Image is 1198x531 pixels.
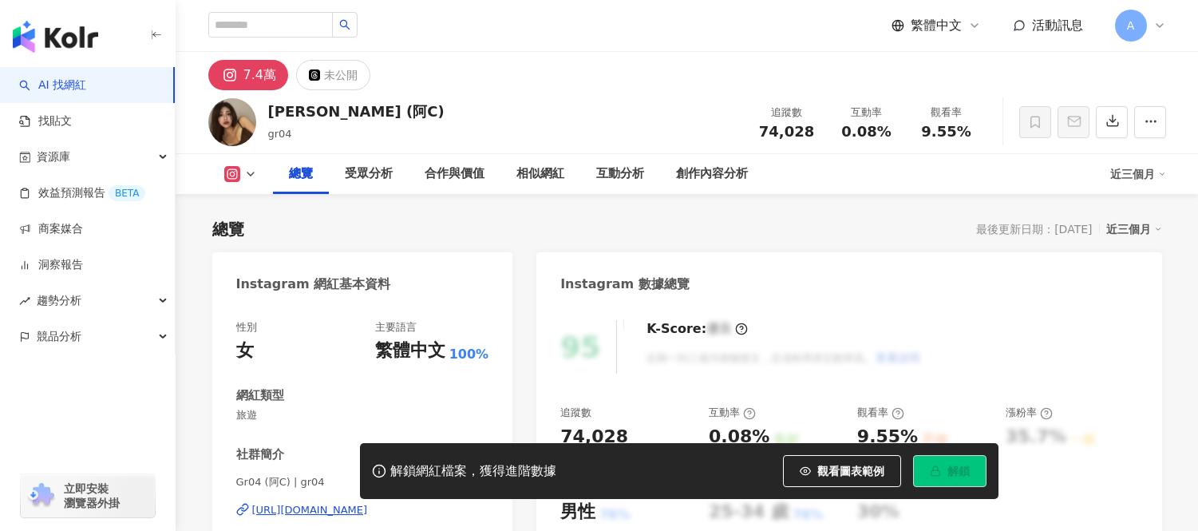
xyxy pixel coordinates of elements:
div: 受眾分析 [345,164,393,184]
a: 找貼文 [19,113,72,129]
a: searchAI 找網紅 [19,77,86,93]
div: 互動率 [709,406,756,420]
button: 觀看圖表範例 [783,455,901,487]
span: 74,028 [759,123,814,140]
span: gr04 [268,128,292,140]
a: 洞察報告 [19,257,83,273]
div: 女 [236,339,254,363]
div: 主要語言 [375,320,417,335]
div: [PERSON_NAME] (阿C) [268,101,445,121]
a: [URL][DOMAIN_NAME] [236,503,489,517]
span: 趨勢分析 [37,283,81,319]
div: 合作與價值 [425,164,484,184]
div: 繁體中文 [375,339,445,363]
div: K-Score : [646,320,748,338]
div: 最後更新日期：[DATE] [976,223,1092,236]
button: 解鎖 [913,455,986,487]
span: 旅遊 [236,408,489,422]
div: 男性 [560,500,595,525]
div: 近三個月 [1106,219,1162,240]
button: 7.4萬 [208,60,288,90]
span: 立即安裝 瀏覽器外掛 [64,481,120,510]
div: 相似網紅 [516,164,564,184]
div: 近三個月 [1110,161,1166,187]
span: 資源庫 [37,139,70,175]
img: KOL Avatar [208,98,256,146]
div: 9.55% [857,425,918,450]
span: A [1127,17,1135,34]
div: 觀看率 [857,406,904,420]
div: 互動分析 [596,164,644,184]
div: 7.4萬 [243,64,276,86]
div: 互動率 [836,105,897,121]
div: 創作內容分析 [676,164,748,184]
div: 總覽 [289,164,313,184]
div: [URL][DOMAIN_NAME] [252,503,368,517]
button: 未公開 [296,60,370,90]
div: 解鎖網紅檔案，獲得進階數據 [390,463,556,480]
div: 74,028 [560,425,628,450]
a: 效益預測報告BETA [19,185,145,201]
span: 活動訊息 [1032,18,1083,33]
div: 0.08% [709,425,769,450]
span: 繁體中文 [911,17,962,34]
div: 未公開 [324,64,358,86]
span: 競品分析 [37,319,81,355]
div: 漲粉率 [1006,406,1053,420]
span: search [339,19,350,30]
span: 觀看圖表範例 [817,465,884,478]
div: 觀看率 [916,105,977,121]
div: 追蹤數 [560,406,591,420]
span: rise [19,295,30,307]
div: Instagram 網紅基本資料 [236,275,391,293]
a: 商案媒合 [19,221,83,237]
div: 總覽 [212,218,244,240]
div: Instagram 數據總覽 [560,275,690,293]
div: 網紅類型 [236,387,284,404]
span: 9.55% [921,124,971,140]
span: 0.08% [841,124,891,140]
div: 性別 [236,320,257,335]
div: 追蹤數 [757,105,817,121]
img: chrome extension [26,483,57,509]
span: 100% [449,346,488,363]
a: chrome extension立即安裝 瀏覽器外掛 [21,474,155,517]
img: logo [13,21,98,53]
